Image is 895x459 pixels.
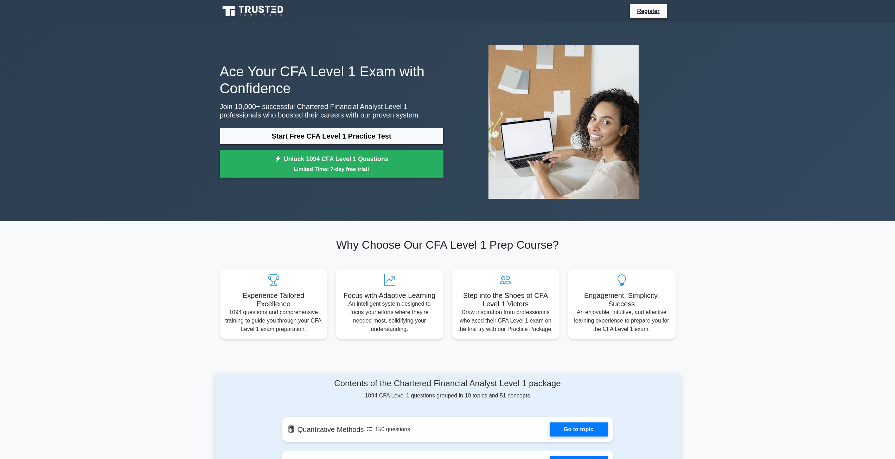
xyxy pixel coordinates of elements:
[220,238,676,251] h2: Why Choose Our CFA Level 1 Prep Course?
[225,308,322,333] p: 1094 questions and comprehensive training to guide you through your CFA Level 1 exam preparation.
[341,291,438,300] h5: Focus with Adaptive Learning
[458,308,554,333] p: Draw inspiration from professionals who aced their CFA Level 1 exam on the first try with our Pra...
[220,128,443,145] a: Start Free CFA Level 1 Practice Test
[220,63,443,97] h1: Ace Your CFA Level 1 Exam with Confidence
[229,165,435,173] small: Limited Time: 7-day free trial!
[633,7,664,15] a: Register
[282,378,613,389] h4: Contents of the Chartered Financial Analyst Level 1 package
[225,291,322,308] h5: Experience Tailored Excellence
[341,300,438,333] p: An intelligent system designed to focus your efforts where they're needed most, solidifying your ...
[574,291,670,308] h5: Engagement, Simplicity, Success
[282,378,613,400] div: 1094 CFA Level 1 questions grouped in 10 topics and 51 concepts
[458,291,554,308] h5: Step into the Shoes of CFA Level 1 Victors
[220,102,443,119] p: Join 10,000+ successful Chartered Financial Analyst Level 1 professionals who boosted their caree...
[220,150,443,178] a: Unlock 1094 CFA Level 1 QuestionsLimited Time: 7-day free trial!
[574,308,670,333] p: An enjoyable, intuitive, and effective learning experience to prepare you for the CFA Level 1 exam.
[550,422,607,436] a: Go to topic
